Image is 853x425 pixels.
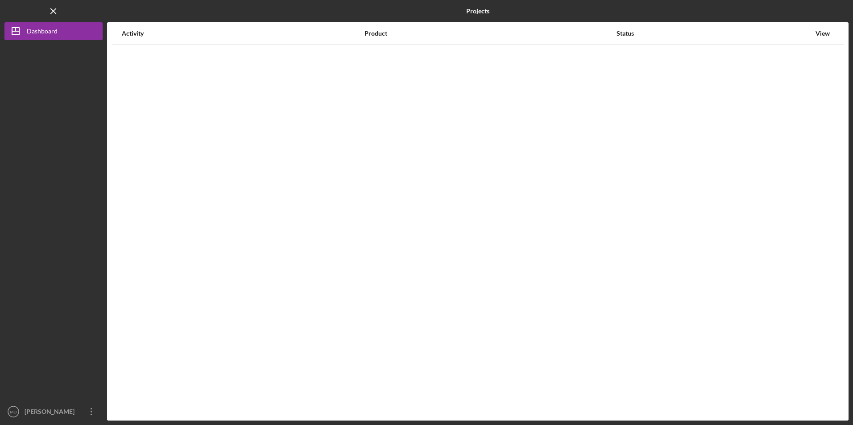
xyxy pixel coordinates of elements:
[4,22,103,40] button: Dashboard
[812,30,834,37] div: View
[617,30,811,37] div: Status
[122,30,364,37] div: Activity
[466,8,489,15] b: Projects
[10,409,17,414] text: MD
[364,30,616,37] div: Product
[22,403,80,423] div: [PERSON_NAME]
[27,22,58,42] div: Dashboard
[4,403,103,421] button: MD[PERSON_NAME]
